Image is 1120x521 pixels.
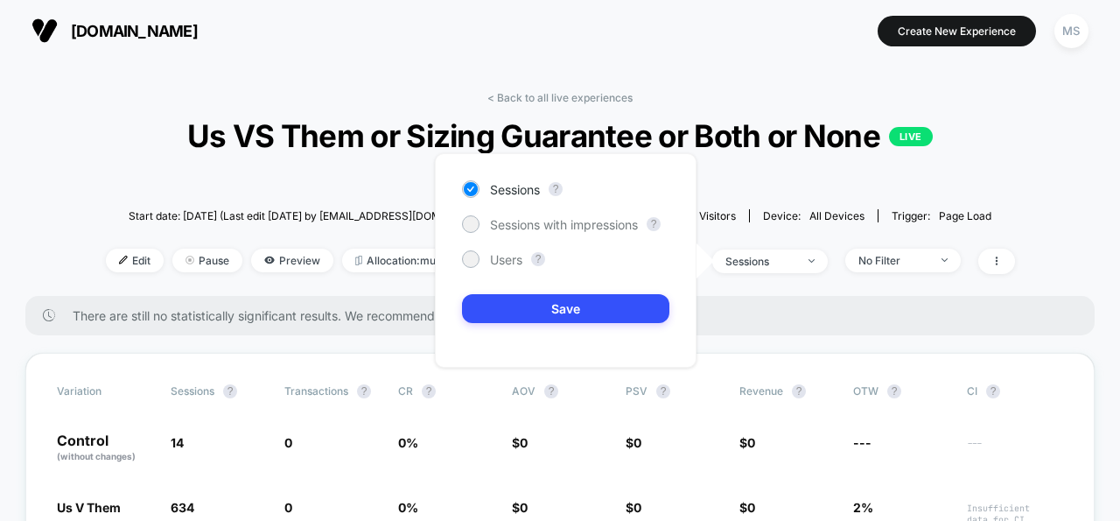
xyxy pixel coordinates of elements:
[633,435,641,450] span: 0
[626,435,641,450] span: $
[549,182,563,196] button: ?
[73,308,1060,323] span: There are still no statistically significant results. We recommend waiting a few more days
[57,500,121,515] span: Us V Them
[490,252,522,267] span: Users
[512,500,528,515] span: $
[739,435,755,450] span: $
[512,384,535,398] span: AOV
[57,451,136,461] span: (without changes)
[887,384,901,398] button: ?
[739,500,755,515] span: $
[172,249,242,272] span: Pause
[967,384,1063,398] span: CI
[941,258,948,262] img: end
[106,249,164,272] span: Edit
[284,384,348,398] span: Transactions
[57,384,153,398] span: Variation
[626,384,647,398] span: PSV
[520,435,528,450] span: 0
[284,435,292,450] span: 0
[809,209,864,222] span: all devices
[986,384,1000,398] button: ?
[1054,14,1088,48] div: MS
[792,384,806,398] button: ?
[398,435,418,450] span: 0 %
[422,384,436,398] button: ?
[967,438,1063,463] span: ---
[626,500,641,515] span: $
[490,217,638,232] span: Sessions with impressions
[119,256,128,264] img: edit
[939,209,991,222] span: Page Load
[853,384,949,398] span: OTW
[223,384,237,398] button: ?
[853,500,873,515] span: 2%
[71,22,198,40] span: [DOMAIN_NAME]
[26,17,203,45] button: [DOMAIN_NAME]
[725,255,795,268] div: sessions
[747,435,755,450] span: 0
[171,500,194,515] span: 634
[490,182,540,197] span: Sessions
[462,294,669,323] button: Save
[808,259,815,263] img: end
[31,18,58,44] img: Visually logo
[544,384,558,398] button: ?
[171,384,214,398] span: Sessions
[357,384,371,398] button: ?
[633,500,641,515] span: 0
[342,249,458,272] span: Allocation: multi
[656,384,670,398] button: ?
[57,433,153,463] p: Control
[185,256,194,264] img: end
[129,209,500,222] span: Start date: [DATE] (Last edit [DATE] by [EMAIL_ADDRESS][DOMAIN_NAME])
[747,500,755,515] span: 0
[889,127,933,146] p: LIVE
[512,435,528,450] span: $
[251,249,333,272] span: Preview
[487,91,633,104] a: < Back to all live experiences
[284,500,292,515] span: 0
[892,209,991,222] div: Trigger:
[150,117,969,154] span: Us VS Them or Sizing Guarantee or Both or None
[1049,13,1094,49] button: MS
[355,256,362,265] img: rebalance
[647,217,661,231] button: ?
[398,384,413,398] span: CR
[853,435,871,450] span: ---
[171,435,184,450] span: 14
[858,254,928,267] div: No Filter
[520,500,528,515] span: 0
[398,500,418,515] span: 0 %
[531,252,545,266] button: ?
[739,384,783,398] span: Revenue
[749,209,878,222] span: Device:
[878,16,1036,46] button: Create New Experience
